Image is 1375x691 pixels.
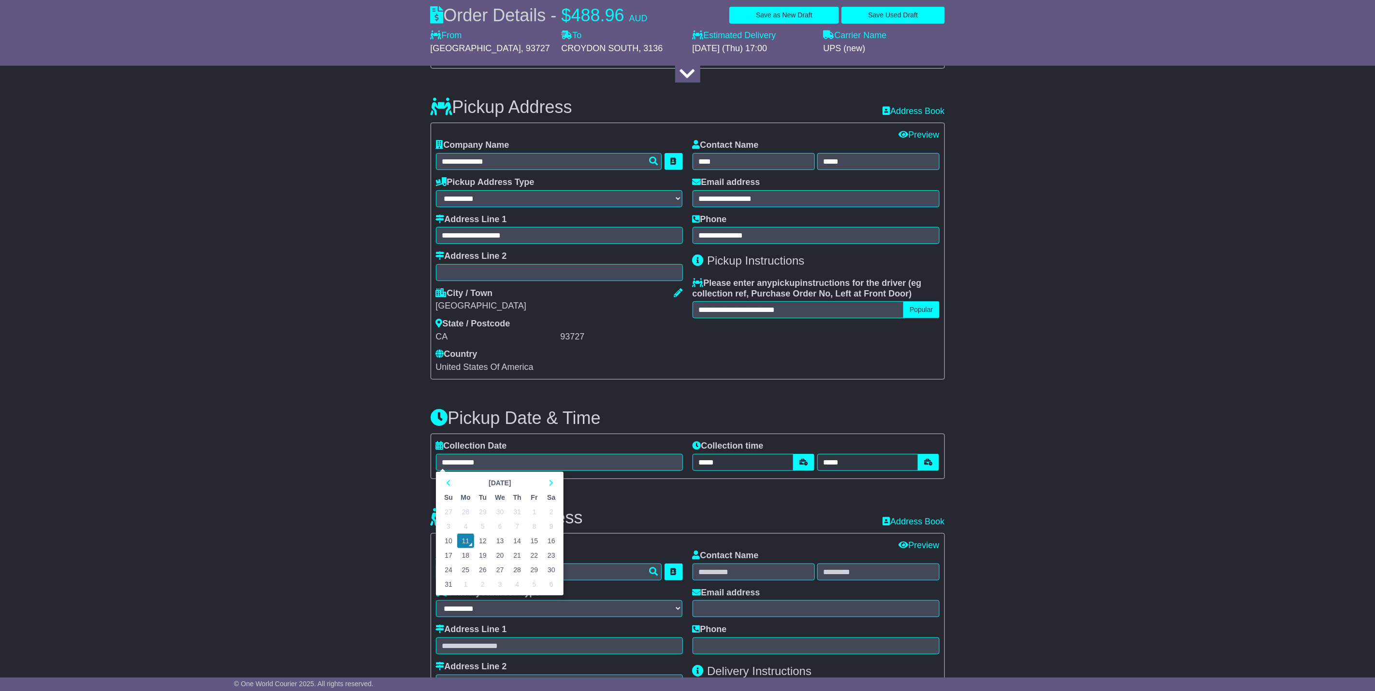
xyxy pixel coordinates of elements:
td: 1 [457,577,475,592]
label: Collection Date [436,441,507,451]
label: Phone [693,214,727,225]
label: Collection time [693,441,764,451]
td: 3 [440,519,457,534]
td: 30 [492,505,509,519]
th: Tu [474,490,491,505]
label: Address Line 1 [436,624,507,635]
label: Address Line 2 [436,662,507,672]
button: Save as New Draft [729,7,839,24]
label: Company Name [436,140,509,151]
td: 28 [457,505,475,519]
th: Su [440,490,457,505]
label: From [431,30,462,41]
label: Contact Name [693,550,759,561]
label: Pickup Address Type [436,177,535,188]
span: pickup [772,278,800,288]
td: 5 [526,577,543,592]
td: 22 [526,548,543,563]
span: © One World Courier 2025. All rights reserved. [234,680,374,688]
label: Please enter any instructions for the driver ( ) [693,278,940,299]
label: Country [436,349,478,360]
label: Carrier Name [824,30,887,41]
h3: Delivery Address [431,508,583,527]
td: 25 [457,563,475,577]
td: 26 [474,563,491,577]
a: Preview [898,540,939,550]
td: 31 [509,505,526,519]
td: 2 [543,505,560,519]
label: To [562,30,582,41]
th: We [492,490,509,505]
td: 9 [543,519,560,534]
span: [GEOGRAPHIC_DATA] [431,43,521,53]
span: Pickup Instructions [707,254,804,267]
label: Address Line 2 [436,251,507,262]
label: City / Town [436,288,493,299]
td: 31 [440,577,457,592]
td: 28 [509,563,526,577]
a: Address Book [883,517,944,526]
span: $ [562,5,571,25]
div: Order Details - [431,5,648,26]
button: Popular [903,301,939,318]
label: Phone [693,624,727,635]
th: Select Month [457,476,543,490]
td: 5 [474,519,491,534]
td: 12 [474,534,491,548]
td: 4 [457,519,475,534]
td: 23 [543,548,560,563]
td: 6 [492,519,509,534]
td: 4 [509,577,526,592]
td: 27 [492,563,509,577]
td: 24 [440,563,457,577]
td: 16 [543,534,560,548]
td: 6 [543,577,560,592]
span: AUD [629,14,648,23]
label: Contact Name [693,140,759,151]
div: 93727 [561,332,683,342]
td: 14 [509,534,526,548]
td: 1 [526,505,543,519]
div: [GEOGRAPHIC_DATA] [436,301,683,311]
td: 13 [492,534,509,548]
td: 21 [509,548,526,563]
td: 10 [440,534,457,548]
th: Sa [543,490,560,505]
span: eg collection ref, Purchase Order No, Left at Front Door [693,278,922,298]
h3: Pickup Date & Time [431,409,945,428]
td: 17 [440,548,457,563]
td: 8 [526,519,543,534]
th: Th [509,490,526,505]
span: , 93727 [521,43,550,53]
td: 3 [492,577,509,592]
td: 15 [526,534,543,548]
td: 20 [492,548,509,563]
td: 7 [509,519,526,534]
span: CROYDON SOUTH [562,43,639,53]
label: Address Line 1 [436,214,507,225]
span: 488.96 [571,5,624,25]
td: 29 [526,563,543,577]
div: [DATE] (Thu) 17:00 [693,43,814,54]
td: 18 [457,548,475,563]
td: 2 [474,577,491,592]
span: United States Of America [436,362,534,372]
button: Save Used Draft [841,7,944,24]
td: 27 [440,505,457,519]
label: Estimated Delivery [693,30,814,41]
a: Preview [898,130,939,140]
label: Email address [693,588,760,598]
td: 19 [474,548,491,563]
td: 11 [457,534,475,548]
span: Delivery Instructions [707,664,811,677]
a: Address Book [883,106,944,117]
th: Fr [526,490,543,505]
div: UPS (new) [824,43,945,54]
td: 30 [543,563,560,577]
th: Mo [457,490,475,505]
span: , 3136 [639,43,663,53]
div: CA [436,332,558,342]
label: Email address [693,177,760,188]
td: 29 [474,505,491,519]
label: State / Postcode [436,319,510,329]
